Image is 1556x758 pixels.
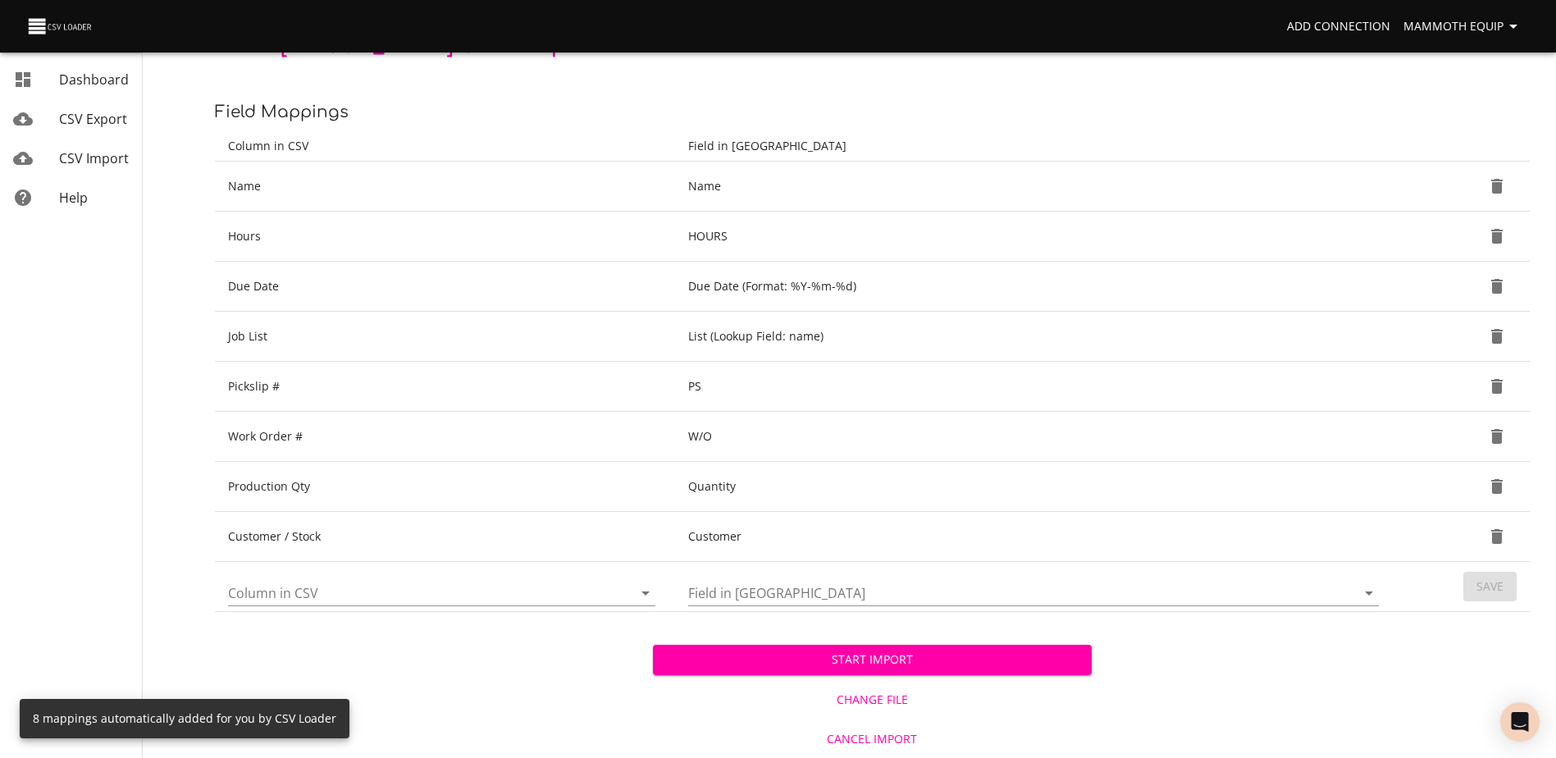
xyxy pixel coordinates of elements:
[1477,217,1517,256] button: Delete
[659,690,1084,710] span: Change File
[215,462,675,512] td: Production Qty
[26,15,95,38] img: CSV Loader
[1500,702,1540,742] div: Open Intercom Messenger
[675,412,1399,462] td: W/O
[653,645,1091,675] button: Start Import
[653,685,1091,715] button: Change File
[215,362,675,412] td: Pickslip #
[675,131,1399,162] th: Field in [GEOGRAPHIC_DATA]
[1287,16,1390,37] span: Add Connection
[59,149,129,167] span: CSV Import
[215,103,349,121] span: Field Mappings
[675,462,1399,512] td: Quantity
[675,362,1399,412] td: PS
[675,262,1399,312] td: Due Date (Format: %Y-%m-%d)
[59,110,127,128] span: CSV Export
[659,729,1084,750] span: Cancel Import
[1477,467,1517,506] button: Delete
[215,262,675,312] td: Due Date
[215,412,675,462] td: Work Order #
[675,162,1399,212] td: Name
[215,312,675,362] td: Job List
[59,71,129,89] span: Dashboard
[1403,16,1523,37] span: Mammoth Equip
[1358,582,1380,605] button: Open
[634,582,657,605] button: Open
[215,212,675,262] td: Hours
[1397,11,1530,42] button: Mammoth Equip
[666,650,1078,670] span: Start Import
[1477,367,1517,406] button: Delete
[675,212,1399,262] td: HOURS
[1280,11,1397,42] a: Add Connection
[653,724,1091,755] button: Cancel Import
[1477,317,1517,356] button: Delete
[59,189,88,207] span: Help
[1477,517,1517,556] button: Delete
[1477,267,1517,306] button: Delete
[675,512,1399,562] td: Customer
[215,512,675,562] td: Customer / Stock
[675,312,1399,362] td: List (Lookup Field: name)
[1477,417,1517,456] button: Delete
[215,162,675,212] td: Name
[215,131,675,162] th: Column in CSV
[1477,167,1517,206] button: Delete
[33,704,336,733] div: 8 mappings automatically added for you by CSV Loader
